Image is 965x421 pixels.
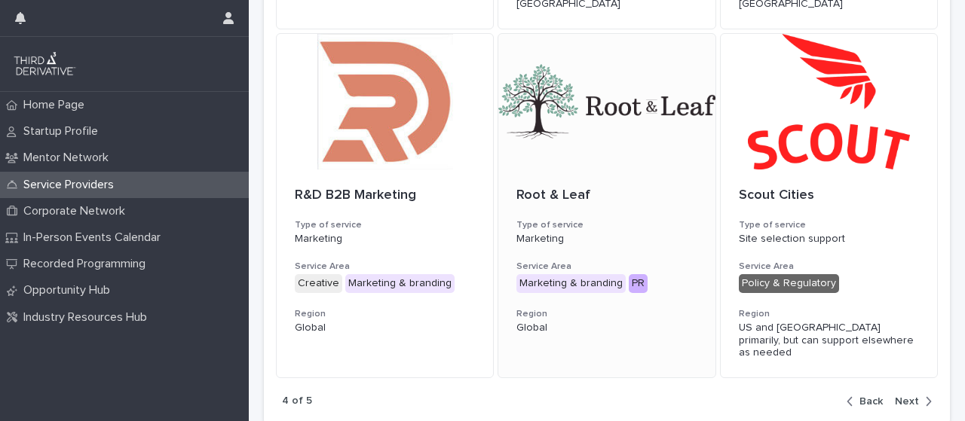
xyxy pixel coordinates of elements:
[12,49,78,79] img: q0dI35fxT46jIlCv2fcp
[295,261,475,273] h3: Service Area
[739,274,839,293] div: Policy & Regulatory
[17,124,110,139] p: Startup Profile
[516,261,697,273] h3: Service Area
[295,233,475,246] p: Marketing
[889,395,932,408] button: Next
[295,308,475,320] h3: Region
[720,33,938,378] a: Scout CitiesType of serviceSite selection supportService AreaPolicy & RegulatoryRegionUS and [GEO...
[739,219,919,231] h3: Type of service
[516,322,697,334] p: Global
[17,151,121,165] p: Mentor Network
[739,188,919,204] p: Scout Cities
[739,261,919,273] h3: Service Area
[739,233,919,246] p: Site selection support
[739,308,919,320] h3: Region
[847,395,889,408] button: Back
[516,274,626,293] div: Marketing & branding
[17,178,126,192] p: Service Providers
[516,188,697,204] p: Root & Leaf
[17,98,96,112] p: Home Page
[17,204,137,218] p: Corporate Network
[859,396,883,407] span: Back
[739,322,919,359] p: US and [GEOGRAPHIC_DATA] primarily, but can support elsewhere as needed
[295,188,475,204] p: R&D B2B Marketing
[282,395,312,407] p: 4 of 5
[17,310,159,325] p: Industry Resources Hub
[516,308,697,320] h3: Region
[895,396,919,407] span: Next
[295,274,342,293] div: Creative
[629,274,648,293] div: PR
[516,219,697,231] h3: Type of service
[276,33,494,378] a: R&D B2B MarketingType of serviceMarketingService AreaCreativeMarketing & brandingRegionGlobal
[498,33,715,378] a: Root & LeafType of serviceMarketingService AreaMarketing & brandingPRRegionGlobal
[17,230,173,245] p: In-Person Events Calendar
[295,219,475,231] h3: Type of service
[17,257,158,271] p: Recorded Programming
[17,283,122,297] p: Opportunity Hub
[295,322,475,334] p: Global
[345,274,455,293] div: Marketing & branding
[516,233,697,246] p: Marketing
